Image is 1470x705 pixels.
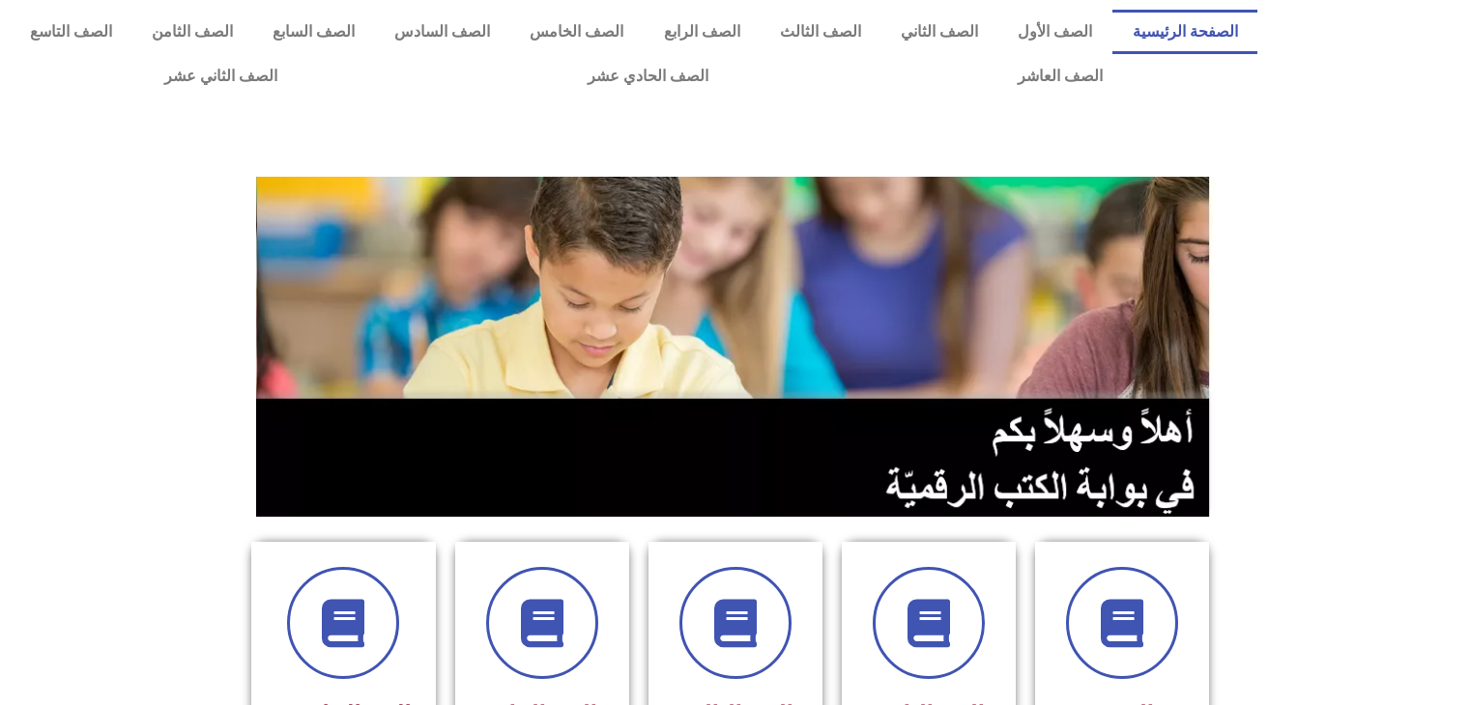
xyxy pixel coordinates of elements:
a: الصف الثاني [880,10,997,54]
a: الصف العاشر [863,54,1257,99]
a: الصف الحادي عشر [432,54,862,99]
a: الصف الثالث [760,10,880,54]
a: الصف الثامن [131,10,252,54]
a: الصف الثاني عشر [10,54,432,99]
a: الصف التاسع [10,10,131,54]
a: الصف السابع [252,10,374,54]
a: الصف السادس [375,10,510,54]
a: الصف الرابع [644,10,760,54]
a: الصف الأول [998,10,1112,54]
a: الصفحة الرئيسية [1112,10,1257,54]
a: الصف الخامس [510,10,644,54]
